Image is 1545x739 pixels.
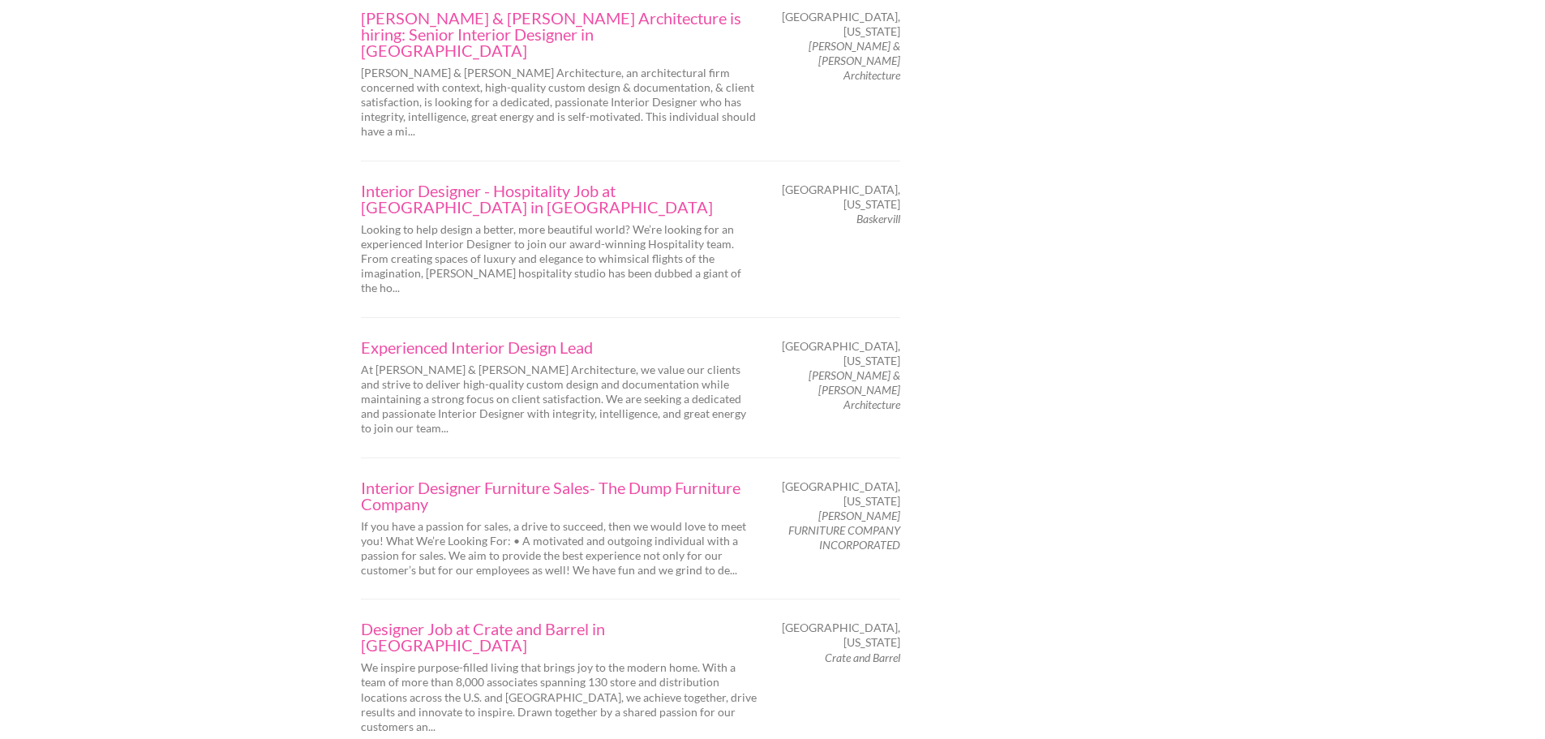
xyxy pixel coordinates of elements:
[782,10,900,39] span: [GEOGRAPHIC_DATA], [US_STATE]
[361,10,758,58] a: [PERSON_NAME] & [PERSON_NAME] Architecture is hiring: Senior Interior Designer in [GEOGRAPHIC_DATA]
[361,339,758,355] a: Experienced Interior Design Lead
[782,621,900,650] span: [GEOGRAPHIC_DATA], [US_STATE]
[361,222,758,296] p: Looking to help design a better, more beautiful world? We’re looking for an experienced Interior ...
[782,479,900,509] span: [GEOGRAPHIC_DATA], [US_STATE]
[809,39,900,82] em: [PERSON_NAME] & [PERSON_NAME] Architecture
[361,479,758,512] a: Interior Designer Furniture Sales- The Dump Furniture Company
[782,339,900,368] span: [GEOGRAPHIC_DATA], [US_STATE]
[782,183,900,212] span: [GEOGRAPHIC_DATA], [US_STATE]
[361,183,758,215] a: Interior Designer - Hospitality Job at [GEOGRAPHIC_DATA] in [GEOGRAPHIC_DATA]
[788,509,900,552] em: [PERSON_NAME] FURNITURE COMPANY INCORPORATED
[361,660,758,734] p: We inspire purpose-filled living that brings joy to the modern home. With a team of more than 8,0...
[825,651,900,664] em: Crate and Barrel
[361,363,758,436] p: At [PERSON_NAME] & [PERSON_NAME] Architecture, we value our clients and strive to deliver high-qu...
[856,212,900,226] em: Baskervill
[809,368,900,411] em: [PERSON_NAME] & [PERSON_NAME] Architecture
[361,621,758,653] a: Designer Job at Crate and Barrel in [GEOGRAPHIC_DATA]
[361,66,758,140] p: [PERSON_NAME] & [PERSON_NAME] Architecture, an architectural firm concerned with context, high-qu...
[361,519,758,578] p: If you have a passion for sales, a drive to succeed, then we would love to meet you! What We’re L...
